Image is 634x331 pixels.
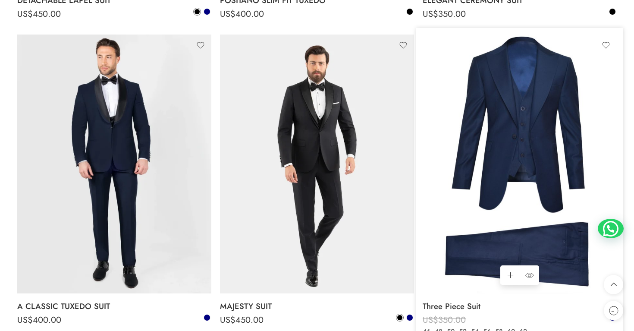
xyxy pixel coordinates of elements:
[423,314,438,326] span: US$
[220,8,235,20] span: US$
[17,8,33,20] span: US$
[423,298,617,315] a: Three Piece Suit
[220,8,264,20] bdi: 400.00
[17,8,61,20] bdi: 450.00
[609,8,616,16] a: Black
[17,314,33,326] span: US$
[220,298,414,315] a: MAJESTY SUIT
[17,298,211,315] a: A CLASSIC TUXEDO SUIT
[500,265,520,285] a: Select options for “Three Piece Suit”
[203,8,211,16] a: Navy
[17,314,61,326] bdi: 400.00
[423,8,466,20] bdi: 350.00
[423,314,466,326] bdi: 350.00
[423,8,438,20] span: US$
[203,314,211,322] a: Navy
[220,314,235,326] span: US$
[193,8,201,16] a: Black
[220,314,264,326] bdi: 450.00
[406,8,414,16] a: Black
[396,314,404,322] a: Black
